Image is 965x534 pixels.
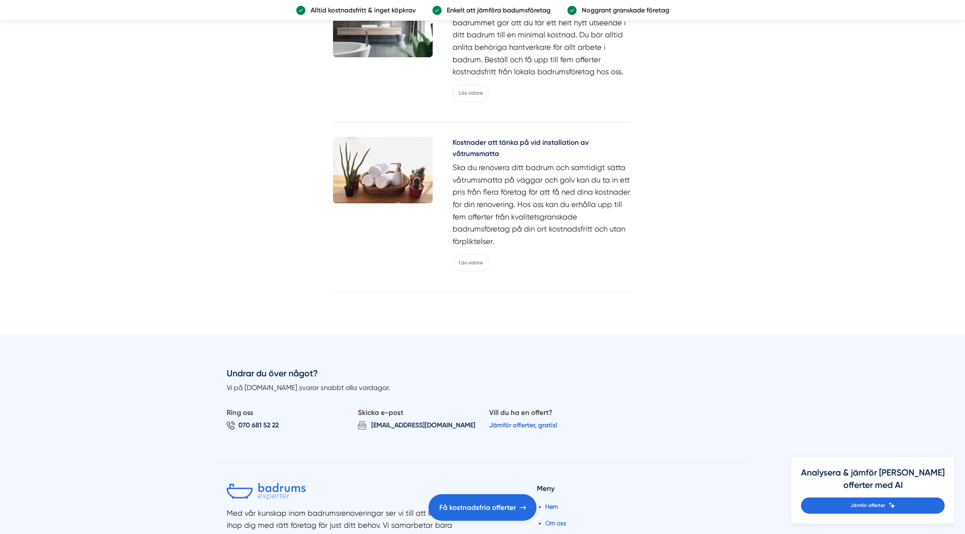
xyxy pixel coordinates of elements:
[227,367,738,383] h3: Undrar du över något?
[227,407,345,421] p: Ring oss
[371,421,475,429] span: [EMAIL_ADDRESS][DOMAIN_NAME]
[429,494,536,521] a: Få kostnadsfria offerter
[489,421,557,429] a: Jämför offerter, gratis!
[545,520,566,527] a: Om oss
[227,483,306,500] img: Badrumsexperter.se logotyp
[358,421,476,429] a: [EMAIL_ADDRESS][DOMAIN_NAME]
[439,502,516,513] span: Få kostnadsfria offerter
[453,254,489,271] a: Läs vidare
[801,497,945,514] a: Jämför offerter
[850,502,885,510] span: Jämför offerter
[453,85,489,102] a: Läs vidare
[333,137,433,203] img: Kostnader att tänka på vid installation av våtrumsmatta
[801,466,945,497] h4: Analysera & jämför [PERSON_NAME] offerter med AI
[577,5,669,15] p: Noggrant granskade företag
[227,383,738,393] p: Vi på [DOMAIN_NAME] svarar snabbt alla vardagar.
[453,161,632,248] p: Ska du renovera ditt badrum och samtidigt sätta våtrumsmatta på väggar och golv kan du ta in ett ...
[537,483,738,497] h4: Meny
[358,407,476,421] p: Skicka e-post
[238,421,279,429] span: 070 681 52 22
[545,503,558,510] a: Hem
[306,5,416,15] p: Alltid kostnadsfritt & inget köpkrav
[453,4,632,78] p: Att lägga microcement på väggar och golv i badrummet gör att du får ett helt nytt utseende i ditt...
[489,407,607,421] p: Vill du ha en offert?
[442,5,551,15] p: Enkelt att jämföra badumsföretag
[227,421,345,429] a: 070 681 52 22
[453,137,632,161] a: Kostnader att tänka på vid installation av våtrumsmatta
